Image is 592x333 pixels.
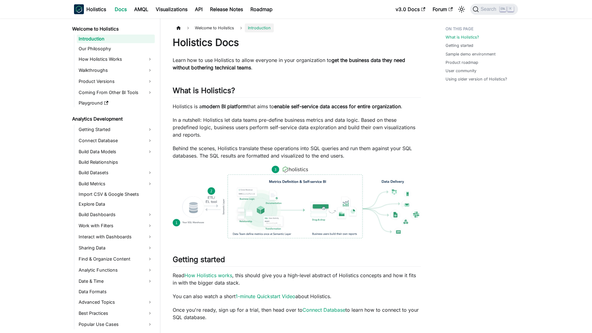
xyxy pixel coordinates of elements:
p: Learn how to use Holistics to allow everyone in your organization to . [173,56,421,71]
button: Search (Ctrl+K) [470,4,518,15]
span: Introduction [245,23,274,32]
a: v3.0 Docs [392,4,429,14]
a: User community [446,68,476,74]
strong: modern BI platform [202,103,247,109]
a: How Holistics works [184,272,232,278]
a: Work with Filters [77,221,155,231]
h1: Holistics Docs [173,36,421,49]
a: Advanced Topics [77,297,155,307]
a: Product roadmap [446,60,478,65]
a: Analytics Development [70,115,155,123]
a: Welcome to Holistics [70,25,155,33]
a: Using older version of Holistics? [446,76,507,82]
a: Release Notes [206,4,247,14]
p: You can also watch a short about Holistics. [173,293,421,300]
a: Sharing Data [77,243,155,253]
a: Our Philosophy [77,44,155,53]
a: Walkthroughs [77,65,155,75]
a: Connect Database [302,307,345,313]
a: HolisticsHolistics [74,4,106,14]
a: Getting started [446,43,473,48]
a: Home page [173,23,184,32]
a: Data Formats [77,287,155,296]
a: Coming From Other BI Tools [77,88,155,97]
a: Build Dashboards [77,210,155,220]
a: Build Datasets [77,168,155,178]
a: AMQL [130,4,152,14]
strong: enable self-service data access for entire organization [274,103,401,109]
a: Build Metrics [77,179,155,189]
kbd: K [508,6,514,12]
a: Getting Started [77,125,155,134]
a: Best Practices [77,308,155,318]
a: What is Holistics? [446,34,479,40]
a: Connect Database [77,136,155,146]
a: Build Relationships [77,158,155,166]
img: Holistics [74,4,84,14]
a: Docs [111,4,130,14]
a: Import CSV & Google Sheets [77,190,155,199]
nav: Breadcrumbs [173,23,421,32]
a: Interact with Dashboards [77,232,155,242]
span: Welcome to Holistics [192,23,237,32]
a: 1-minute Quickstart Video [236,293,295,299]
a: How Holistics Works [77,54,155,64]
a: Visualizations [152,4,191,14]
a: Explore Data [77,200,155,208]
p: Once you're ready, sign up for a trial, then head over to to learn how to connect to your SQL dat... [173,306,421,321]
b: Holistics [86,6,106,13]
a: Roadmap [247,4,276,14]
a: Date & Time [77,276,155,286]
h2: Getting started [173,255,421,267]
a: Analytic Functions [77,265,155,275]
img: How Holistics fits in your Data Stack [173,166,421,238]
a: Sample demo environment [446,51,495,57]
p: In a nutshell: Holistics let data teams pre-define business metrics and data logic. Based on thes... [173,116,421,138]
p: Behind the scenes, Holistics translate these operations into SQL queries and run them against you... [173,145,421,159]
a: API [191,4,206,14]
p: Read , this should give you a high-level abstract of Holistics concepts and how it fits in with t... [173,272,421,286]
h2: What is Holistics? [173,86,421,98]
a: Product Versions [77,76,155,86]
p: Holistics is a that aims to . [173,103,421,110]
button: Switch between dark and light mode (currently light mode) [457,4,467,14]
a: Forum [429,4,456,14]
a: Build Data Models [77,147,155,157]
a: Find & Organize Content [77,254,155,264]
a: Introduction [77,35,155,43]
nav: Docs sidebar [68,18,160,333]
a: Playground [77,99,155,107]
span: Search [479,6,500,12]
a: Popular Use Cases [77,319,155,329]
